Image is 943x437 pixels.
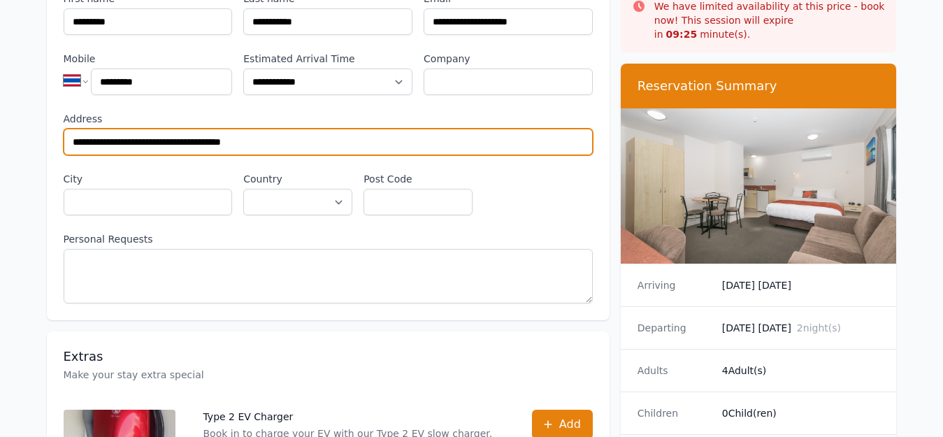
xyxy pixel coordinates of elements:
[638,78,880,94] h3: Reservation Summary
[64,112,593,126] label: Address
[666,29,698,40] strong: 09 : 25
[64,348,593,365] h3: Extras
[64,368,593,382] p: Make your stay extra special
[722,321,880,335] dd: [DATE] [DATE]
[638,364,711,378] dt: Adults
[722,278,880,292] dd: [DATE] [DATE]
[363,172,473,186] label: Post Code
[722,364,880,378] dd: 4 Adult(s)
[621,108,897,264] img: One Bedroom Unit for 4
[64,52,233,66] label: Mobile
[243,172,352,186] label: Country
[64,232,593,246] label: Personal Requests
[559,416,581,433] span: Add
[722,406,880,420] dd: 0 Child(ren)
[638,321,711,335] dt: Departing
[424,52,593,66] label: Company
[638,406,711,420] dt: Children
[243,52,412,66] label: Estimated Arrival Time
[64,172,233,186] label: City
[638,278,711,292] dt: Arriving
[203,410,504,424] p: Type 2 EV Charger
[797,322,841,334] span: 2 night(s)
